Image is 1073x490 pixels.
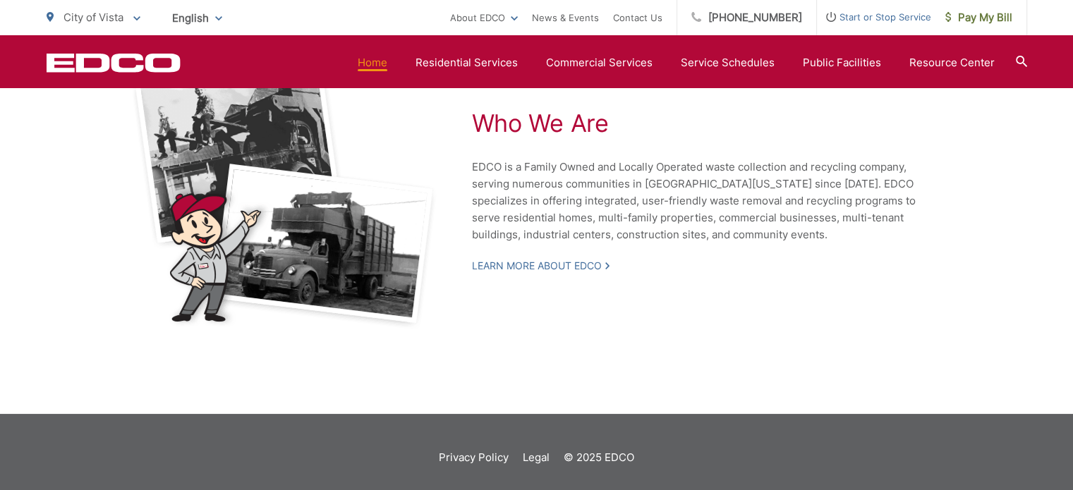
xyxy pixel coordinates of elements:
a: EDCD logo. Return to the homepage. [47,53,181,73]
a: Public Facilities [803,54,881,71]
a: Learn More About EDCO [472,259,610,272]
p: EDCO is a Family Owned and Locally Operated waste collection and recycling company, serving numer... [472,159,945,243]
a: Home [358,54,387,71]
span: English [162,6,233,30]
img: Black and white photos of early garbage trucks [131,54,437,329]
a: Residential Services [416,54,518,71]
a: Commercial Services [546,54,653,71]
a: About EDCO [450,9,518,26]
a: News & Events [532,9,599,26]
a: Resource Center [909,54,995,71]
p: © 2025 EDCO [564,449,634,466]
a: Legal [523,449,550,466]
span: City of Vista [63,11,123,24]
a: Privacy Policy [439,449,509,466]
h2: Who We Are [472,109,945,137]
span: Pay My Bill [945,9,1012,26]
a: Contact Us [613,9,662,26]
a: Service Schedules [681,54,775,71]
